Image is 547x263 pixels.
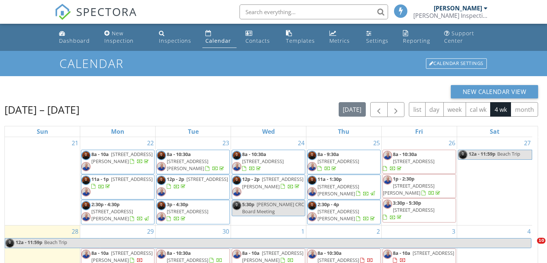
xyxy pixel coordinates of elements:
span: 10 [537,238,546,244]
img: resized_20220202_173638.jpeg [232,162,241,171]
span: 1p - 2:30p [393,175,414,182]
img: headshot_hi_res.jpg [5,238,14,248]
a: Friday [414,126,424,137]
iframe: Intercom live chat [522,238,540,256]
a: Go to October 3, 2025 [450,225,457,237]
div: Contacts [245,37,270,44]
span: SPECTORA [76,4,137,19]
img: headshot_hi_res.jpg [307,201,317,210]
a: 11a - 1:30p [STREET_ADDRESS][PERSON_NAME] [318,176,376,197]
a: Go to September 22, 2025 [146,137,155,149]
a: 8a - 10:30a [STREET_ADDRESS] [232,150,305,174]
img: resized_20220202_173638.jpeg [383,199,392,209]
a: 8a - 9:30a [STREET_ADDRESS] [307,150,381,174]
span: 12a - 11:59p [15,238,43,248]
span: 8a - 10a [91,151,109,158]
td: Go to September 23, 2025 [156,137,231,225]
a: Go to September 25, 2025 [372,137,381,149]
img: The Best Home Inspection Software - Spectora [55,4,71,20]
a: Go to September 26, 2025 [447,137,457,149]
img: resized_20220202_173638.jpeg [81,162,91,171]
button: 4 wk [490,102,511,117]
span: 8a - 10a [242,250,260,256]
div: Thibodeaux Inspection Services, LLC [413,12,488,19]
span: [STREET_ADDRESS] [167,208,208,215]
a: Go to October 4, 2025 [526,225,532,237]
a: Settings [363,27,394,48]
td: Go to September 21, 2025 [5,137,80,225]
span: [STREET_ADDRESS][PERSON_NAME] [167,158,208,172]
span: [STREET_ADDRESS] [186,176,228,182]
a: 11a - 1p [STREET_ADDRESS] [81,175,154,199]
a: New Inspection [101,27,150,48]
a: 3p - 4:30p [STREET_ADDRESS] [167,201,208,222]
a: 12p - 2p [STREET_ADDRESS][PERSON_NAME] [242,176,303,189]
span: 8a - 10:30a [167,151,191,158]
span: 5:30p [242,201,254,208]
img: headshot_hi_res.jpg [81,151,91,160]
img: resized_20220202_173638.jpeg [307,187,317,197]
a: Go to September 30, 2025 [221,225,231,237]
a: 2:30p - 4p [STREET_ADDRESS][PERSON_NAME] [307,200,381,224]
div: Calendar [205,37,231,44]
span: [STREET_ADDRESS][PERSON_NAME] [383,182,434,196]
span: 11a - 1:30p [318,176,342,182]
a: Wednesday [261,126,276,137]
h2: [DATE] – [DATE] [4,102,79,117]
img: resized_20220202_173638.jpeg [307,250,317,259]
span: Beach Trip [497,150,520,157]
a: 1p - 2:30p [STREET_ADDRESS][PERSON_NAME] [382,174,456,198]
a: Saturday [488,126,501,137]
a: 12p - 2p [STREET_ADDRESS][PERSON_NAME] [232,175,305,199]
span: 8a - 10:30a [393,151,417,158]
span: [STREET_ADDRESS] [413,250,454,256]
img: resized_20220202_173638.jpeg [157,250,166,259]
div: Support Center [444,30,474,44]
img: headshot_hi_res.jpg [81,176,91,185]
div: Calendar Settings [426,58,487,69]
td: Go to September 25, 2025 [306,137,381,225]
img: resized_20220202_173638.jpeg [81,250,91,259]
span: [STREET_ADDRESS][PERSON_NAME] [318,208,359,222]
img: resized_20220202_173638.jpeg [307,162,317,171]
span: 8a - 10a [393,250,410,256]
div: Settings [366,37,388,44]
div: Reporting [403,37,430,44]
a: Inspections [156,27,196,48]
img: resized_20220202_173638.jpeg [307,212,317,221]
button: [DATE] [339,102,366,117]
img: resized_20220202_173638.jpeg [81,187,91,197]
span: [STREET_ADDRESS] [393,158,434,165]
a: Go to September 27, 2025 [522,137,532,149]
img: headshot_hi_res.jpg [232,201,241,210]
a: 8a - 10:30a [STREET_ADDRESS][PERSON_NAME] [156,150,230,174]
td: Go to September 22, 2025 [80,137,156,225]
div: Templates [286,37,315,44]
span: [STREET_ADDRESS][PERSON_NAME] [91,208,133,222]
button: cal wk [466,102,491,117]
div: [PERSON_NAME] [434,4,482,12]
span: 3p - 4:30p [167,201,188,208]
a: Support Center [441,27,491,48]
a: Sunday [35,126,50,137]
a: 8a - 9:30a [STREET_ADDRESS] [318,151,359,172]
img: headshot_hi_res.jpg [232,151,241,160]
a: Calendar [202,27,237,48]
span: 8a - 10:30a [318,250,342,256]
span: [STREET_ADDRESS][PERSON_NAME] [91,151,153,165]
a: 2:30p - 4:30p [STREET_ADDRESS][PERSON_NAME] [91,201,150,222]
img: resized_20220202_173638.jpeg [232,187,241,197]
div: New Inspection [104,30,134,44]
img: resized_20220202_173638.jpeg [383,175,392,185]
span: [STREET_ADDRESS] [242,158,284,165]
button: New Calendar View [451,85,538,98]
a: 8a - 10:30a [STREET_ADDRESS] [383,151,434,172]
img: headshot_hi_res.jpg [232,176,241,185]
img: resized_20220202_173638.jpeg [383,151,392,160]
span: [STREET_ADDRESS] [393,207,434,213]
button: day [425,102,444,117]
a: Go to September 29, 2025 [146,225,155,237]
span: 8a - 10:30a [242,151,266,158]
a: Templates [283,27,320,48]
img: resized_20220202_173638.jpeg [383,250,392,259]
